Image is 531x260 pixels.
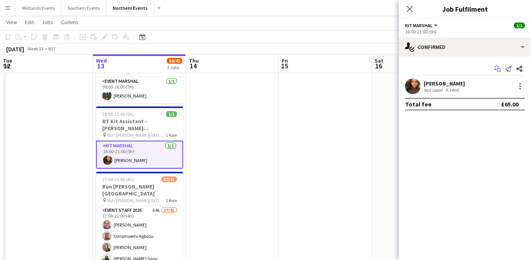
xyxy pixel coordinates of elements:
div: [DATE] [6,45,24,53]
h3: Job Fulfilment [399,4,531,14]
span: Kit Marshal [405,23,433,28]
app-card-role: Kit Marshal1/116:00-21:00 (5h)[PERSON_NAME] [96,141,183,169]
app-card-role: Event Marshal1/109:00-16:00 (7h)[PERSON_NAME] [96,77,183,103]
button: Northern Events [107,0,154,16]
span: 16:00-21:00 (5h) [102,111,134,117]
button: Kit Marshal [405,23,439,28]
span: 13 [95,61,107,70]
span: 16 [374,61,383,70]
h3: Run [PERSON_NAME][GEOGRAPHIC_DATA] [96,183,183,197]
span: Thu [189,57,199,64]
div: Total fee [405,100,431,108]
div: Not rated [424,87,444,93]
div: 16:00-21:00 (5h) [405,29,525,35]
span: Tue [3,57,12,64]
span: Run [PERSON_NAME][GEOGRAPHIC_DATA] [107,132,166,138]
div: 9.14mi [444,87,460,93]
span: 1 Role [166,132,177,138]
span: 17:00-21:00 (4h) [102,176,134,182]
span: Wed [96,57,107,64]
span: 1/1 [514,23,525,28]
span: 12 [2,61,12,70]
span: 1/1 [166,111,177,117]
app-job-card: 16:00-21:00 (5h)1/1RT Kit Assistant - [PERSON_NAME][GEOGRAPHIC_DATA] Run [PERSON_NAME][GEOGRAPHIC... [96,106,183,169]
span: Comms [61,19,79,26]
a: Comms [58,17,82,27]
span: 14 [188,61,199,70]
span: 37/41 [161,176,177,182]
h3: RT Kit Assistant - [PERSON_NAME][GEOGRAPHIC_DATA] [96,118,183,132]
span: 15 [281,61,288,70]
span: Edit [25,19,34,26]
a: View [3,17,20,27]
span: 1 Role [166,197,177,203]
span: Sat [375,57,383,64]
span: Run [PERSON_NAME][GEOGRAPHIC_DATA] [107,197,166,203]
div: [PERSON_NAME] [424,80,465,87]
div: BST [48,46,56,52]
div: £65.00 [501,100,519,108]
span: Jobs [42,19,53,26]
span: Week 33 [26,46,45,52]
span: Fri [282,57,288,64]
span: View [6,19,17,26]
button: Midlands Events [16,0,61,16]
span: 39/43 [167,58,182,64]
button: Southern Events [61,0,107,16]
div: 3 Jobs [167,65,182,70]
a: Edit [22,17,37,27]
a: Jobs [38,17,56,27]
div: Confirmed [399,38,531,56]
